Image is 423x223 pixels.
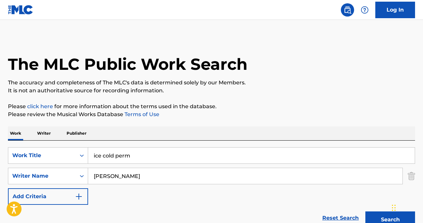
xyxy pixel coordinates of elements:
[8,188,88,205] button: Add Criteria
[8,126,23,140] p: Work
[27,103,53,110] a: click here
[361,6,369,14] img: help
[8,54,247,74] h1: The MLC Public Work Search
[375,2,415,18] a: Log In
[12,152,72,159] div: Work Title
[8,103,415,111] p: Please for more information about the terms used in the database.
[344,6,351,14] img: search
[8,5,33,15] img: MLC Logo
[8,79,415,87] p: The accuracy and completeness of The MLC's data is determined solely by our Members.
[12,172,72,180] div: Writer Name
[8,87,415,95] p: It is not an authoritative source for recording information.
[390,191,423,223] iframe: Chat Widget
[341,3,354,17] a: Public Search
[358,3,371,17] div: Help
[392,198,396,218] div: Drag
[8,111,415,118] p: Please review the Musical Works Database
[75,193,83,201] img: 9d2ae6d4665cec9f34b9.svg
[65,126,88,140] p: Publisher
[123,111,159,117] a: Terms of Use
[35,126,53,140] p: Writer
[408,168,415,184] img: Delete Criterion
